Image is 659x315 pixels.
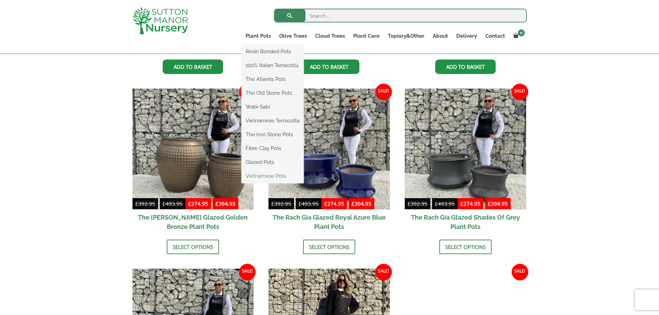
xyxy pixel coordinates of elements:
bdi: 274.95 [460,200,480,207]
a: Glazed Pots [241,157,304,167]
a: 100% Italian Terracotta [241,60,304,71]
bdi: 394.95 [216,200,236,207]
span: £ [460,200,464,207]
bdi: 274.95 [188,200,208,207]
a: Cloud Trees [311,31,349,41]
a: Plant Care [349,31,384,41]
bdi: 394.95 [351,200,372,207]
a: Delivery [452,31,481,41]
a: Add to basket: “The Rach Gia Glazed Shades Of Grey Pot XL” [163,59,223,74]
img: logo [132,7,188,34]
span: £ [216,200,219,207]
a: 0 [509,31,527,41]
span: Sale! [375,84,392,100]
span: £ [435,200,438,207]
bdi: 392.95 [271,200,291,207]
a: The Iron Stone Pots [241,129,304,140]
span: Sale! [239,264,256,280]
bdi: 392.95 [408,200,428,207]
a: Sale! £392.95-£493.95 £274.95-£394.95 The Rach Gia Glazed Royal Azure Blue Plant Pots [268,89,390,235]
a: Topiary&Other [384,31,429,41]
a: Sale! £392.95-£493.95 £274.95-£394.95 The [PERSON_NAME] Glazed Golden Bronze Plant Pots [132,89,254,235]
a: Vietnamese Terracotta [241,115,304,126]
img: The Rach Gia Glazed Royal Azure Blue Plant Pots [268,89,390,210]
ins: - [185,200,238,210]
h2: The Rach Gia Glazed Royal Azure Blue Plant Pots [268,210,390,234]
h2: The Rach Gia Glazed Shades Of Grey Plant Pots [405,210,526,234]
span: 0 [518,29,525,36]
a: Plant Pots [241,31,275,41]
a: Add to basket: “The Hai Duong Glazed Shades Of Grey Plant Pots” [435,59,496,74]
a: About [429,31,452,41]
ins: - [458,200,511,210]
span: £ [299,200,302,207]
a: Contact [481,31,509,41]
bdi: 493.95 [435,200,455,207]
a: The Old Stone Pots [241,88,304,98]
bdi: 274.95 [324,200,344,207]
bdi: 493.95 [299,200,319,207]
img: The Rach Gia Glazed Shades Of Grey Plant Pots [405,89,526,210]
span: £ [271,200,274,207]
a: Olive Trees [275,31,311,41]
input: Search... [274,9,527,22]
span: £ [163,200,166,207]
a: Select options for “The Rach Gia Glazed Royal Azure Blue Plant Pots” [303,240,355,254]
bdi: 394.95 [488,200,508,207]
span: £ [488,200,491,207]
a: Select options for “The Rach Gia Glazed Shades Of Grey Plant Pots” [439,240,492,254]
span: Sale! [512,264,528,280]
span: Sale! [239,84,256,100]
h2: The [PERSON_NAME] Glazed Golden Bronze Plant Pots [132,210,254,234]
bdi: 392.95 [135,200,155,207]
del: - [405,200,458,210]
span: £ [135,200,138,207]
a: Sale! £392.95-£493.95 £274.95-£394.95 The Rach Gia Glazed Shades Of Grey Plant Pots [405,89,526,235]
del: - [268,200,321,210]
del: - [132,200,185,210]
a: Select options for “The Phu Yen Glazed Golden Bronze Plant Pots” [167,240,219,254]
span: Sale! [375,264,392,280]
span: £ [324,200,327,207]
bdi: 493.95 [163,200,183,207]
img: The Phu Yen Glazed Golden Bronze Plant Pots [132,89,254,210]
span: Sale! [512,84,528,100]
span: £ [188,200,191,207]
a: Add to basket: “The Hai Duong Glazed Golden Bronze Pots” [299,59,359,74]
a: Resin Bonded Pots [241,46,304,57]
a: Vietnamese Pots [241,171,304,181]
span: £ [408,200,411,207]
span: £ [351,200,355,207]
a: Fibre Clay Pots [241,143,304,154]
a: Wabi-Sabi [241,102,304,112]
ins: - [321,200,374,210]
a: The Atlantis Pots [241,74,304,84]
